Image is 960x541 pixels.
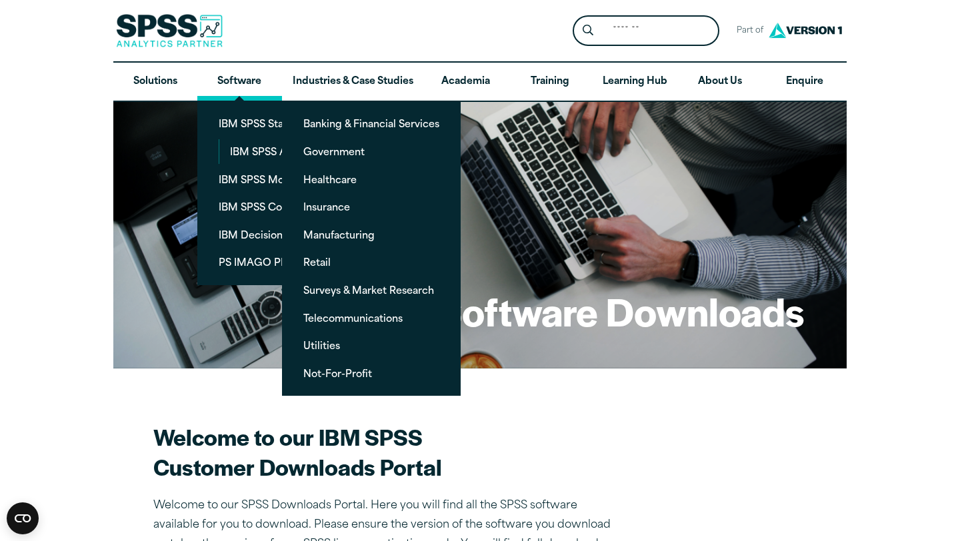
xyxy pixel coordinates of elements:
[765,18,845,43] img: Version1 Logo
[208,195,450,219] a: IBM SPSS Collaboration Deployment Services
[508,63,592,101] a: Training
[293,139,450,164] a: Government
[113,63,197,101] a: Solutions
[153,422,620,482] h2: Welcome to our IBM SPSS Customer Downloads Portal
[678,63,762,101] a: About Us
[730,21,765,41] span: Part of
[197,63,281,101] a: Software
[7,502,39,534] button: Open CMP widget
[592,63,678,101] a: Learning Hub
[208,111,450,136] a: IBM SPSS Statistics
[282,63,424,101] a: Industries & Case Studies
[424,63,508,101] a: Academia
[113,63,847,101] nav: Desktop version of site main menu
[576,19,601,43] button: Search magnifying glass icon
[293,333,450,358] a: Utilities
[293,167,450,192] a: Healthcare
[293,306,450,330] a: Telecommunications
[763,63,847,101] a: Enquire
[208,223,450,247] a: IBM Decision Optimisation
[219,139,450,164] a: IBM SPSS Amos
[208,167,450,192] a: IBM SPSS Modeler
[573,15,719,47] form: Site Header Search Form
[293,361,450,386] a: Not-For-Profit
[208,250,450,274] a: PS IMAGO PRO
[583,25,593,36] svg: Search magnifying glass icon
[116,14,223,47] img: SPSS Analytics Partner
[293,111,450,136] a: Banking & Financial Services
[197,101,461,285] ul: Software
[437,285,804,337] h1: Software Downloads
[293,223,450,247] a: Manufacturing
[293,195,450,219] a: Insurance
[293,250,450,274] a: Retail
[282,101,461,396] ul: Industries & Case Studies
[293,278,450,302] a: Surveys & Market Research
